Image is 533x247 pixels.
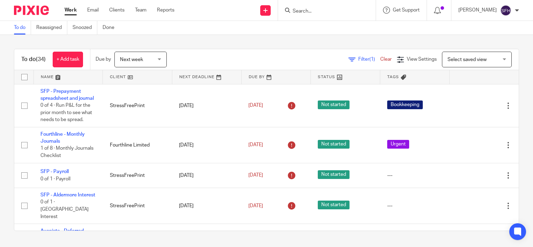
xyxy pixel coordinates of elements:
[248,173,263,178] span: [DATE]
[40,193,95,197] a: SFP - Aldermore Interest
[387,100,423,109] span: Bookkeeping
[36,21,67,35] a: Reassigned
[73,21,97,35] a: Snoozed
[393,8,420,13] span: Get Support
[103,127,172,163] td: Fourthline Limited
[387,172,443,179] div: ---
[387,75,399,79] span: Tags
[120,57,143,62] span: Next week
[248,143,263,148] span: [DATE]
[407,57,437,62] span: View Settings
[21,56,46,63] h1: To do
[318,100,350,109] span: Not started
[103,163,172,188] td: StressFreePrint
[103,188,172,224] td: StressFreePrint
[103,84,172,127] td: StressFreePrint
[318,170,350,179] span: Not started
[109,7,125,14] a: Clients
[40,89,94,101] a: SFP - Prepayment spreadsheet and journal
[96,56,111,63] p: Due by
[500,5,511,16] img: svg%3E
[387,140,409,149] span: Urgent
[135,7,147,14] a: Team
[292,8,355,15] input: Search
[369,57,375,62] span: (1)
[14,21,31,35] a: To do
[172,84,241,127] td: [DATE]
[40,132,85,144] a: Fourthline - Monthly Journals
[358,57,380,62] span: Filter
[40,169,69,174] a: SFP - Payroll
[53,52,83,67] a: + Add task
[387,202,443,209] div: ---
[458,7,497,14] p: [PERSON_NAME]
[40,146,93,158] span: 1 of 8 · Monthly Journals Checklist
[380,57,392,62] a: Clear
[248,203,263,208] span: [DATE]
[14,6,49,15] img: Pixie
[157,7,174,14] a: Reports
[40,200,89,219] span: 0 of 1 · [GEOGRAPHIC_DATA] Interest
[103,21,120,35] a: Done
[40,103,92,122] span: 0 of 4 · Run P&L for the prior month to see what needs to be spread.
[318,201,350,209] span: Not started
[65,7,77,14] a: Work
[448,57,487,62] span: Select saved view
[318,140,350,149] span: Not started
[87,7,99,14] a: Email
[36,57,46,62] span: (34)
[172,127,241,163] td: [DATE]
[172,188,241,224] td: [DATE]
[40,177,70,181] span: 0 of 1 · Payroll
[172,163,241,188] td: [DATE]
[248,103,263,108] span: [DATE]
